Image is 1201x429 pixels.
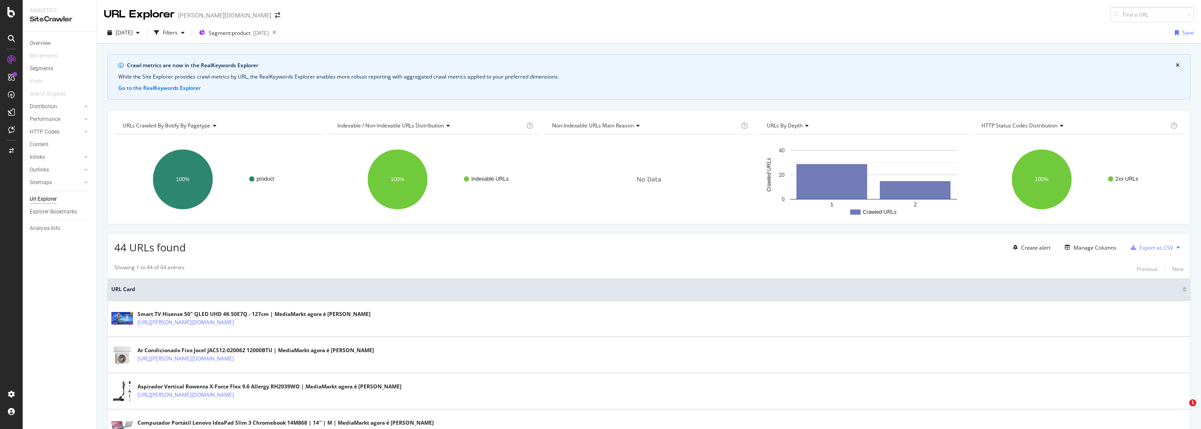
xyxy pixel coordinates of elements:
[275,12,280,18] div: arrow-right-arrow-left
[1061,242,1116,253] button: Manage Columns
[1189,399,1196,406] span: 1
[336,119,525,133] h4: Indexable / Non-Indexable URLs Distribution
[1115,176,1138,182] text: 2xx URLs
[981,122,1057,129] span: HTTP Status Codes Distribution
[1074,244,1116,251] div: Manage Columns
[1171,399,1192,420] iframe: Intercom live chat
[104,26,143,40] button: [DATE]
[30,153,45,162] div: Inlinks
[151,26,188,40] button: Filters
[1139,244,1173,251] div: Export as CSV
[137,318,234,327] a: [URL][PERSON_NAME][DOMAIN_NAME]
[137,310,371,318] div: Smart TV Hisense 50" QLED UHD 4K 50E7Q - 127cm | MediaMarkt agora é [PERSON_NAME]
[782,196,785,202] text: 0
[758,141,968,217] svg: A chart.
[637,175,661,184] span: No Data
[118,84,201,92] button: Go to the RealKeywords Explorer
[104,7,175,22] div: URL Explorer
[914,202,917,208] text: 2
[114,240,186,254] span: 44 URLs found
[779,148,785,154] text: 40
[1035,176,1049,182] text: 100%
[337,122,444,129] span: Indexable / Non-Indexable URLs distribution
[137,354,234,363] a: [URL][PERSON_NAME][DOMAIN_NAME]
[30,51,66,61] a: Movements
[30,207,90,216] a: Explorer Bookmarks
[30,7,89,14] div: Analytics
[30,64,90,73] a: Segments
[830,202,834,208] text: 1
[766,158,772,192] text: Crawled URLs
[121,119,317,133] h4: URLs Crawled By Botify By pagetype
[1110,7,1194,22] input: Find a URL
[30,140,90,149] a: Content
[137,419,434,427] div: Computador Portátil Lenovo IdeaPad Slim 3 Chromebook 14M868 | 14'' | M | MediaMarkt agora é [PERS...
[137,383,401,391] div: Aspirador Vertical Rowenta X-Force Flex 9.6 Allergy RH2039WO | MediaMarkt agora é [PERSON_NAME]
[1137,264,1158,274] button: Previous
[329,141,538,217] svg: A chart.
[30,14,89,24] div: SiteCrawler
[980,119,1169,133] h4: HTTP Status Codes Distribution
[767,122,803,129] span: URLs by Depth
[30,127,82,137] a: HTTP Codes
[137,391,234,399] a: [URL][PERSON_NAME][DOMAIN_NAME]
[973,141,1182,217] svg: A chart.
[1171,26,1194,40] button: Save
[1127,240,1173,254] button: Export as CSV
[111,345,133,365] img: main image
[391,176,405,182] text: 100%
[127,62,1176,69] div: Crawl metrics are now in the RealKeywords Explorer
[111,285,1180,293] span: URL Card
[765,119,961,133] h4: URLs by Depth
[114,141,323,217] svg: A chart.
[123,122,210,129] span: URLs Crawled By Botify By pagetype
[552,122,634,129] span: Non-Indexable URLs Main Reason
[471,176,508,182] text: Indexable URLs
[107,54,1191,100] div: info banner
[1172,264,1184,274] button: Next
[779,172,785,178] text: 20
[114,264,185,274] div: Showing 1 to 44 of 44 entries
[118,73,1180,81] div: While the Site Explorer provides crawl metrics by URL, the RealKeywords Explorer enables more rob...
[1021,244,1050,251] div: Create alert
[30,195,90,204] a: Url Explorer
[30,102,82,111] a: Distribution
[257,176,275,182] text: product
[30,39,51,48] div: Overview
[1182,29,1194,36] div: Save
[111,308,133,329] img: main image
[253,29,269,37] div: [DATE]
[1137,265,1158,273] div: Previous
[30,115,60,124] div: Performance
[178,11,271,20] div: [PERSON_NAME][DOMAIN_NAME]
[30,77,43,86] div: Visits
[30,224,60,233] div: Analysis Info
[863,209,896,215] text: Crawled URLs
[111,380,133,402] img: main image
[30,64,53,73] div: Segments
[30,77,51,86] a: Visits
[30,102,57,111] div: Distribution
[137,347,374,354] div: Ar Condicionado Fixo Jocel JACS12-020062 12000BTU | MediaMarkt agora é [PERSON_NAME]
[30,51,57,61] div: Movements
[30,115,82,124] a: Performance
[30,39,90,48] a: Overview
[1172,265,1184,273] div: Next
[163,29,178,36] div: Filters
[30,165,49,175] div: Outlinks
[30,165,82,175] a: Outlinks
[550,119,739,133] h4: Non-Indexable URLs Main Reason
[30,224,90,233] a: Analysis Info
[1009,240,1050,254] button: Create alert
[30,89,75,99] a: Search Engines
[30,195,57,204] div: Url Explorer
[176,176,190,182] text: 100%
[196,26,269,40] button: Segment:product[DATE]
[30,127,59,137] div: HTTP Codes
[30,178,82,187] a: Sitemaps
[116,29,133,36] span: 2025 Oct. 10th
